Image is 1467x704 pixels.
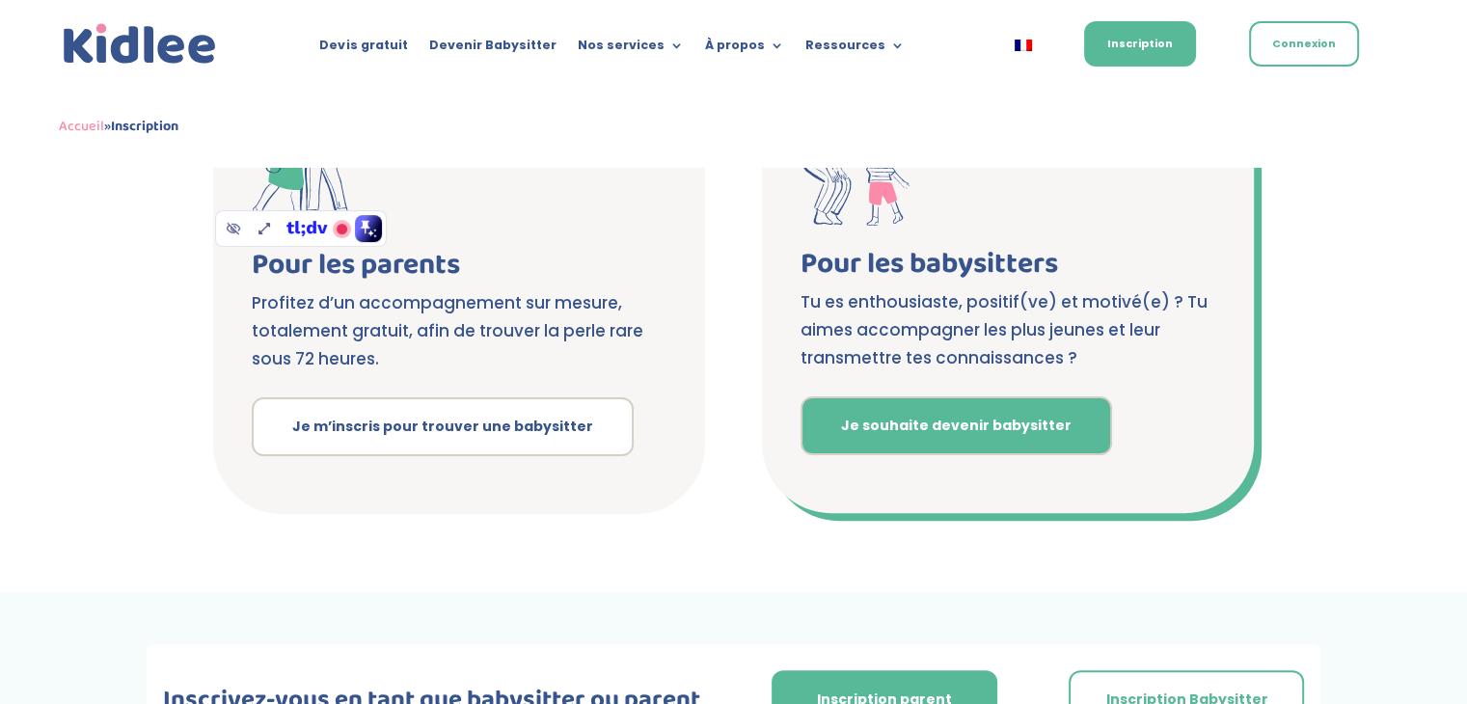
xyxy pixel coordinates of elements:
a: Accueil [59,115,104,138]
h2: Pour les babysitters [801,250,1215,288]
p: Profitez d’un accompagnement sur mesure, totalement gratuit, afin de trouver la perle rare sous 7... [252,289,666,373]
a: Devenir Babysitter [428,39,556,60]
a: Ressources [804,39,904,60]
strong: Inscription [111,115,178,138]
span: » [59,115,178,138]
img: logo_kidlee_bleu [59,19,221,69]
h2: Pour les parents [252,251,666,289]
a: Devis gratuit [319,39,407,60]
a: À propos [704,39,783,60]
img: Français [1015,40,1032,51]
a: Kidlee Logo [59,19,221,69]
a: Je souhaite devenir babysitter [801,396,1112,456]
a: Connexion [1249,21,1359,67]
a: Nos services [577,39,683,60]
p: Tu es enthousiaste, positif(ve) et motivé(e) ? Tu aimes accompagner les plus jeunes et leur trans... [801,288,1215,372]
a: Inscription [1084,21,1196,67]
a: Je m’inscris pour trouver une babysitter [252,397,634,457]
